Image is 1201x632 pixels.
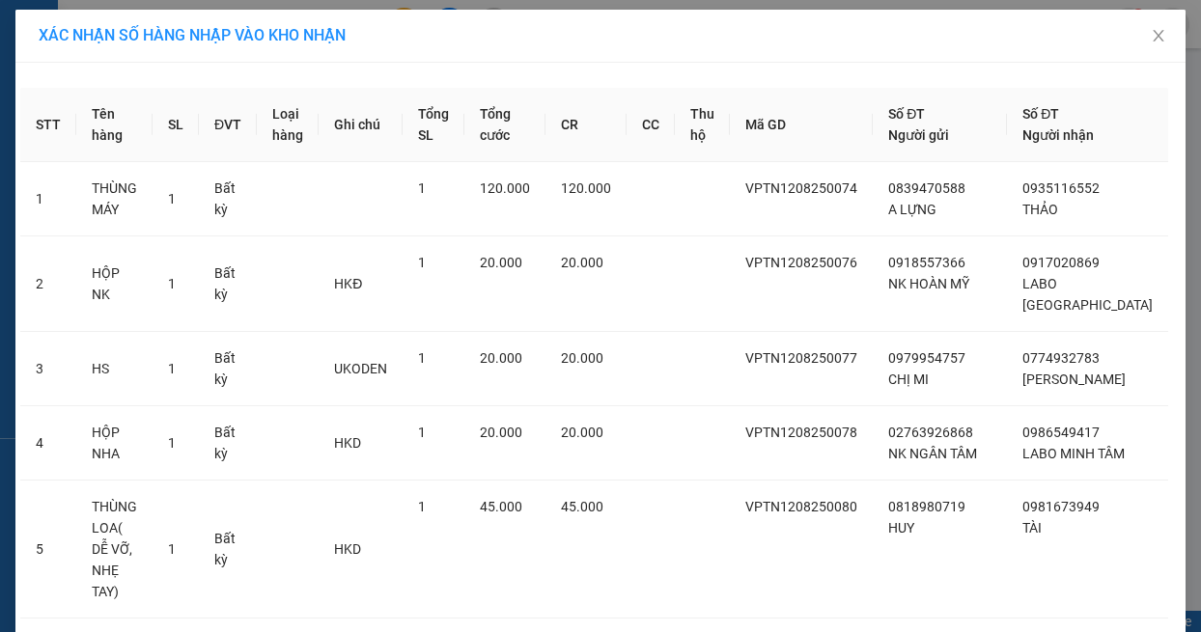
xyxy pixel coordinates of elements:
td: 2 [20,236,76,332]
span: NK NGÂN TÂM [888,446,977,461]
span: VPTN1208250080 [745,499,857,514]
th: Tổng SL [403,88,464,162]
span: HKD [334,435,361,451]
span: 1 [168,276,176,291]
span: 20.000 [561,350,603,366]
button: Close [1131,10,1186,64]
span: 20.000 [561,255,603,270]
span: HUY [888,520,914,536]
span: 1 [418,350,426,366]
th: Thu hộ [675,88,730,162]
span: 02763926868 [888,425,973,440]
td: THÙNG LOA( DỄ VỠ, NHẸ TAY) [76,481,153,618]
span: close [1151,28,1166,43]
span: 1 [418,425,426,440]
th: ĐVT [199,88,257,162]
span: 0839470588 [888,180,965,196]
span: HKĐ [334,276,362,291]
span: 20.000 [561,425,603,440]
span: 0918557366 [888,255,965,270]
span: VPTN1208250076 [745,255,857,270]
span: HKD [334,541,361,557]
span: [PERSON_NAME] [1022,371,1126,387]
td: 4 [20,406,76,481]
span: A LỰNG [888,202,936,217]
td: Bất kỳ [199,481,257,618]
td: 5 [20,481,76,618]
span: Số ĐT [1022,106,1059,122]
span: NK HOÀN MỸ [888,276,969,291]
span: 0818980719 [888,499,965,514]
span: 45.000 [561,499,603,514]
td: THÙNG MÁY [76,162,153,236]
span: 20.000 [480,255,522,270]
span: LABO [GEOGRAPHIC_DATA] [1022,276,1153,313]
span: 0774932783 [1022,350,1100,366]
span: VPTN1208250078 [745,425,857,440]
span: THẢO [1022,202,1058,217]
span: 0935116552 [1022,180,1100,196]
td: Bất kỳ [199,162,257,236]
th: Tên hàng [76,88,153,162]
span: 1 [168,435,176,451]
th: SL [153,88,199,162]
td: Bất kỳ [199,236,257,332]
span: 45.000 [480,499,522,514]
span: 1 [168,541,176,557]
td: Bất kỳ [199,406,257,481]
span: UKODEN [334,361,387,376]
span: 20.000 [480,350,522,366]
span: 120.000 [480,180,530,196]
th: Ghi chú [319,88,403,162]
span: Người gửi [888,127,949,143]
span: 120.000 [561,180,611,196]
th: CC [627,88,675,162]
th: CR [545,88,627,162]
span: TÀI [1022,520,1042,536]
span: 1 [418,255,426,270]
span: 0979954757 [888,350,965,366]
th: Mã GD [730,88,873,162]
th: STT [20,88,76,162]
span: Số ĐT [888,106,925,122]
td: 3 [20,332,76,406]
td: HỘP NHA [76,406,153,481]
span: 20.000 [480,425,522,440]
span: 0986549417 [1022,425,1100,440]
span: Người nhận [1022,127,1094,143]
span: 1 [418,180,426,196]
span: LABO MINH TÂM [1022,446,1125,461]
td: Bất kỳ [199,332,257,406]
span: VPTN1208250074 [745,180,857,196]
span: 1 [418,499,426,514]
th: Tổng cước [464,88,545,162]
td: HS [76,332,153,406]
td: HỘP NK [76,236,153,332]
span: XÁC NHẬN SỐ HÀNG NHẬP VÀO KHO NHẬN [39,26,346,44]
span: VPTN1208250077 [745,350,857,366]
span: 0917020869 [1022,255,1100,270]
td: 1 [20,162,76,236]
span: CHỊ MI [888,371,929,387]
span: 0981673949 [1022,499,1100,514]
th: Loại hàng [257,88,319,162]
span: 1 [168,191,176,206]
span: 1 [168,361,176,376]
